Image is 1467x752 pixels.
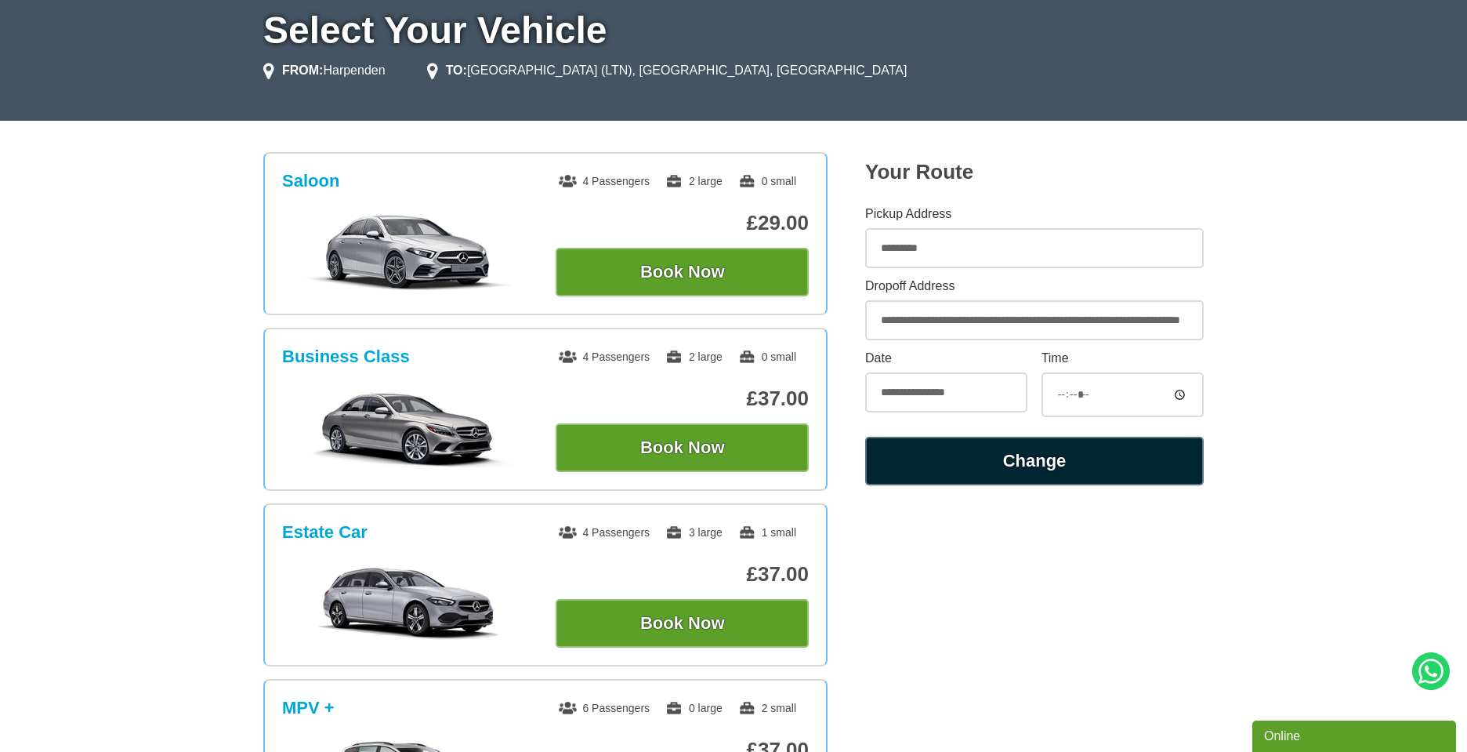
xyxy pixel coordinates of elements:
img: Business Class [291,389,527,467]
span: 2 large [665,351,723,363]
p: £29.00 [556,211,809,235]
h3: Saloon [282,171,339,191]
button: Change [865,437,1204,485]
span: 0 large [665,702,723,714]
label: Date [865,352,1027,365]
h3: Business Class [282,347,410,367]
label: Dropoff Address [865,280,1204,292]
h3: MPV + [282,698,335,718]
p: £37.00 [556,562,809,587]
span: 0 small [738,175,796,187]
strong: TO: [446,64,467,77]
img: Estate Car [291,565,527,643]
h3: Estate Car [282,522,368,543]
span: 2 small [738,702,796,714]
label: Pickup Address [865,208,1204,220]
span: 4 Passengers [559,351,650,363]
span: 1 small [738,526,796,539]
button: Book Now [556,423,809,472]
p: £37.00 [556,387,809,411]
button: Book Now [556,599,809,648]
strong: FROM: [282,64,323,77]
label: Time [1041,352,1204,365]
img: Saloon [291,213,527,292]
li: [GEOGRAPHIC_DATA] (LTN), [GEOGRAPHIC_DATA], [GEOGRAPHIC_DATA] [427,61,907,80]
span: 4 Passengers [559,175,650,187]
button: Book Now [556,248,809,296]
iframe: chat widget [1252,717,1459,752]
span: 2 large [665,175,723,187]
span: 4 Passengers [559,526,650,539]
span: 6 Passengers [559,702,650,714]
span: 3 large [665,526,723,539]
h2: Your Route [865,160,1204,184]
h1: Select Your Vehicle [263,12,1204,49]
li: Harpenden [263,61,386,80]
span: 0 small [738,351,796,363]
